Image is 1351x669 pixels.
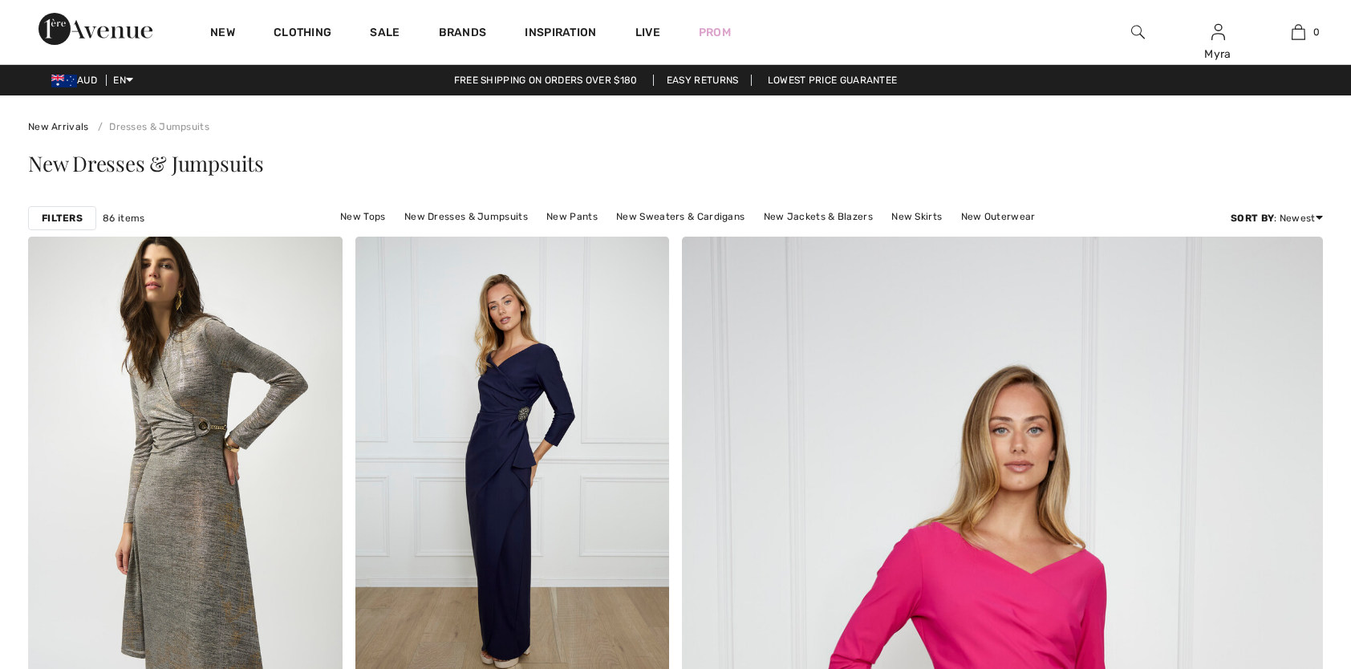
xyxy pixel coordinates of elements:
[699,24,731,41] a: Prom
[39,13,152,45] img: 1ère Avenue
[396,206,536,227] a: New Dresses & Jumpsuits
[103,211,144,225] span: 86 items
[51,75,77,87] img: Australian Dollar
[28,121,89,132] a: New Arrivals
[1231,211,1323,225] div: : Newest
[755,75,911,86] a: Lowest Price Guarantee
[439,26,487,43] a: Brands
[441,75,651,86] a: Free shipping on orders over $180
[1131,22,1145,42] img: search the website
[332,206,393,227] a: New Tops
[1313,25,1320,39] span: 0
[28,149,264,177] span: New Dresses & Jumpsuits
[1292,22,1305,42] img: My Bag
[274,26,331,43] a: Clothing
[635,24,660,41] a: Live
[51,75,103,86] span: AUD
[1179,46,1257,63] div: Myra
[370,26,400,43] a: Sale
[953,206,1044,227] a: New Outerwear
[525,26,596,43] span: Inspiration
[1211,24,1225,39] a: Sign In
[653,75,753,86] a: Easy Returns
[42,211,83,225] strong: Filters
[113,75,133,86] span: EN
[1211,22,1225,42] img: My Info
[91,121,209,132] a: Dresses & Jumpsuits
[1259,22,1337,42] a: 0
[756,206,881,227] a: New Jackets & Blazers
[1231,213,1274,224] strong: Sort By
[538,206,606,227] a: New Pants
[883,206,950,227] a: New Skirts
[608,206,753,227] a: New Sweaters & Cardigans
[210,26,235,43] a: New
